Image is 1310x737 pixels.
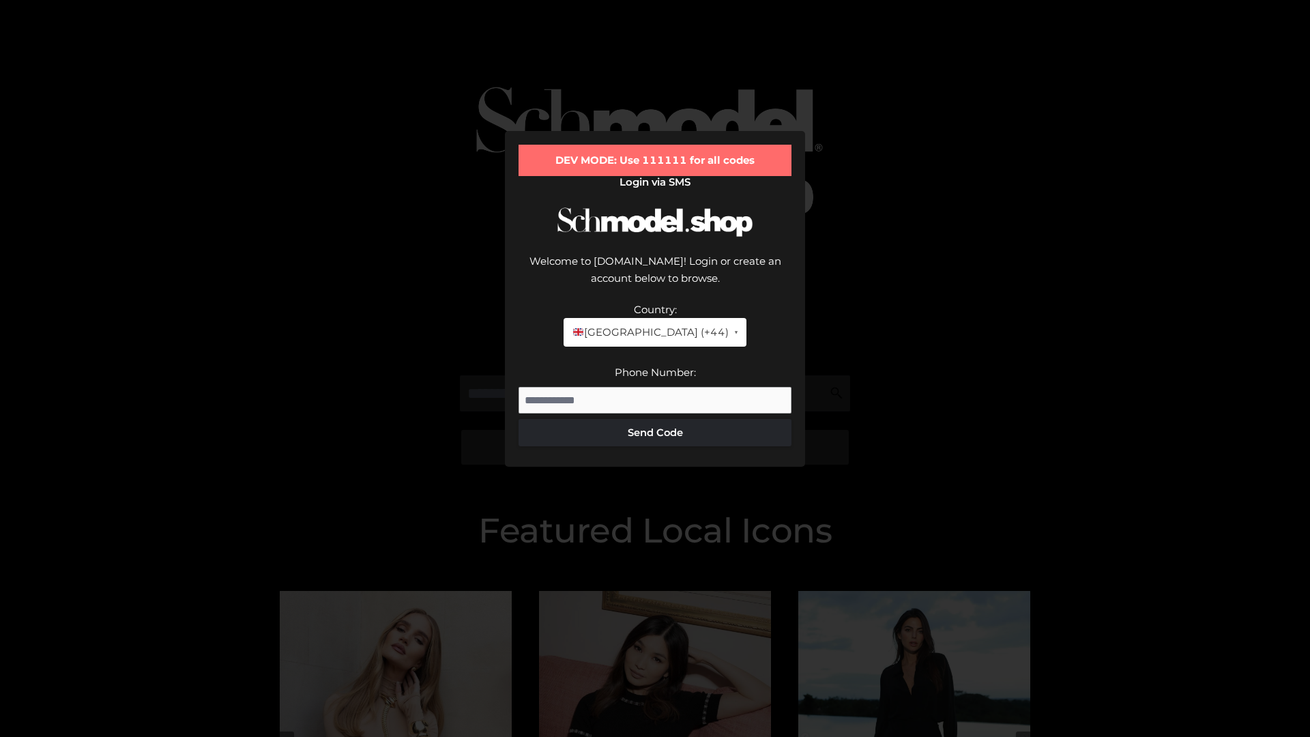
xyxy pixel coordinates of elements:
img: Schmodel Logo [553,195,757,249]
span: [GEOGRAPHIC_DATA] (+44) [572,323,728,341]
label: Phone Number: [615,366,696,379]
div: Welcome to [DOMAIN_NAME]! Login or create an account below to browse. [519,252,791,301]
div: DEV MODE: Use 111111 for all codes [519,145,791,176]
h2: Login via SMS [519,176,791,188]
button: Send Code [519,419,791,446]
label: Country: [634,303,677,316]
img: 🇬🇧 [573,327,583,337]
